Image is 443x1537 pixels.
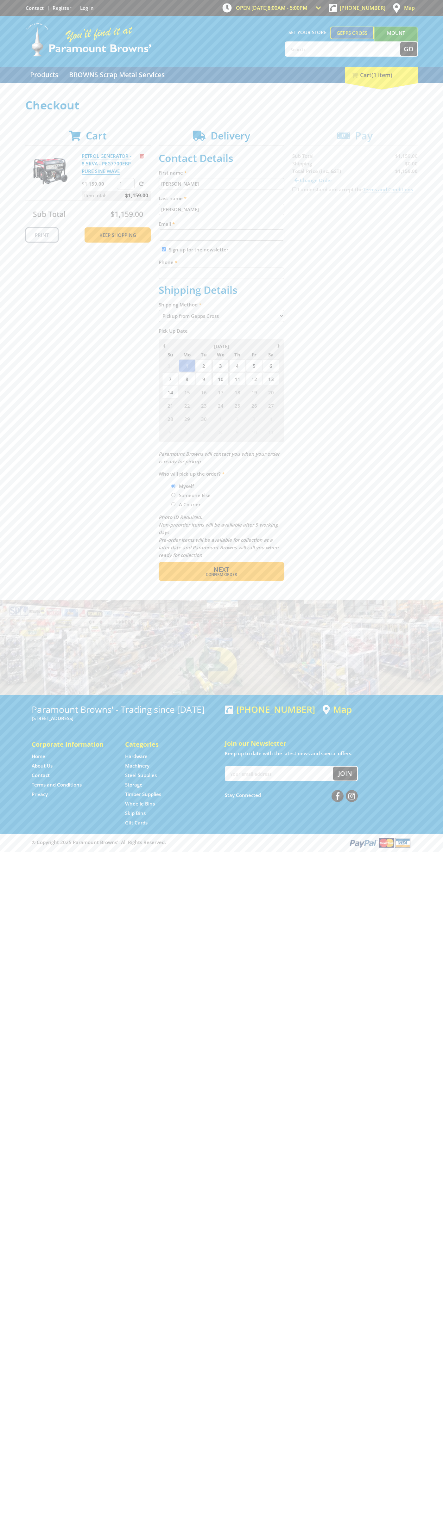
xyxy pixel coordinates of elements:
a: Go to the registration page [53,5,71,11]
label: Myself [177,481,196,491]
div: Cart [345,67,418,83]
span: (1 item) [371,71,392,79]
h1: Checkout [25,99,418,112]
a: Go to the Terms and Conditions page [32,781,82,788]
span: 2 [229,412,245,425]
input: Please enter your first name. [159,178,284,189]
a: Go to the Contact page [32,772,50,779]
span: 8:00am - 5:00pm [268,4,307,11]
a: Keep Shopping [85,227,151,243]
span: 31 [162,359,178,372]
span: 20 [263,386,279,398]
span: Th [229,350,245,359]
a: Go to the Home page [32,753,45,760]
span: 6 [179,426,195,438]
span: 25 [229,399,245,412]
span: Delivery [211,129,250,142]
img: PETROL GENERATOR - 8.5KVA - PEG7700EBP PURE SINE WAVE [31,152,69,190]
img: PayPal, Mastercard, Visa accepted [348,837,412,849]
h5: Join our Newsletter [225,739,412,748]
div: ® Copyright 2025 Paramount Browns'. All Rights Reserved. [25,837,418,849]
span: 16 [196,386,212,398]
label: Pick Up Date [159,327,284,335]
em: Photo ID Required. Non-preorder items will be available after 5 working days Pre-order items will... [159,514,279,558]
span: Cart [86,129,107,142]
span: 8 [179,373,195,385]
span: 28 [162,412,178,425]
span: 5 [162,426,178,438]
h3: Paramount Browns' - Trading since [DATE] [32,704,218,714]
span: OPEN [DATE] [236,4,307,11]
a: Go to the Skip Bins page [125,810,146,817]
a: Go to the Machinery page [125,762,149,769]
span: 26 [246,399,262,412]
em: Paramount Browns will contact you when your order is ready for pickup [159,451,280,465]
a: Go to the Steel Supplies page [125,772,157,779]
span: 4 [263,412,279,425]
a: Go to the BROWNS Scrap Metal Services page [64,67,169,83]
a: Go to the Gift Cards page [125,819,148,826]
a: Go to the About Us page [32,762,53,769]
h2: Contact Details [159,152,284,164]
span: 12 [246,373,262,385]
h5: Categories [125,740,206,749]
span: 10 [246,426,262,438]
span: Sa [263,350,279,359]
a: Remove from cart [140,153,144,159]
span: 2 [196,359,212,372]
span: 9 [196,373,212,385]
p: $1,159.00 [82,180,116,188]
span: 27 [263,399,279,412]
span: 1 [212,412,229,425]
span: 29 [179,412,195,425]
label: Last name [159,194,284,202]
span: 1 [179,359,195,372]
select: Please select a shipping method. [159,310,284,322]
span: Next [213,565,229,574]
a: PETROL GENERATOR - 8.5KVA - PEG7700EBP PURE SINE WAVE [82,153,131,175]
label: Sign up for the newsletter [169,246,228,253]
span: 11 [229,373,245,385]
label: First name [159,169,284,176]
span: 15 [179,386,195,398]
span: 3 [246,412,262,425]
a: Log in [80,5,94,11]
span: 13 [263,373,279,385]
span: 10 [212,373,229,385]
a: View a map of Gepps Cross location [323,704,352,715]
label: Email [159,220,284,228]
a: Go to the Hardware page [125,753,148,760]
h5: Corporate Information [32,740,112,749]
label: Phone [159,258,284,266]
span: $1,159.00 [125,191,148,200]
a: Print [25,227,59,243]
span: 7 [196,426,212,438]
span: $1,159.00 [111,209,143,219]
span: 23 [196,399,212,412]
span: 19 [246,386,262,398]
input: Please select who will pick up the order. [171,484,175,488]
span: 6 [263,359,279,372]
div: [PHONE_NUMBER] [225,704,315,714]
img: Paramount Browns' [25,22,152,57]
a: Go to the Products page [25,67,63,83]
p: Item total: [82,191,151,200]
span: 24 [212,399,229,412]
span: [DATE] [214,343,229,349]
span: Confirm order [172,573,271,577]
input: Please enter your last name. [159,204,284,215]
a: Go to the Timber Supplies page [125,791,161,798]
span: 21 [162,399,178,412]
input: Your email address [225,767,333,781]
button: Go [400,42,417,56]
input: Please enter your email address. [159,229,284,241]
input: Please select who will pick up the order. [171,502,175,506]
span: Su [162,350,178,359]
span: Sub Total [33,209,66,219]
a: Gepps Cross [330,27,374,39]
span: Set your store [285,27,330,38]
p: [STREET_ADDRESS] [32,714,218,722]
a: Go to the Storage page [125,781,142,788]
a: Go to the Wheelie Bins page [125,800,155,807]
span: 18 [229,386,245,398]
